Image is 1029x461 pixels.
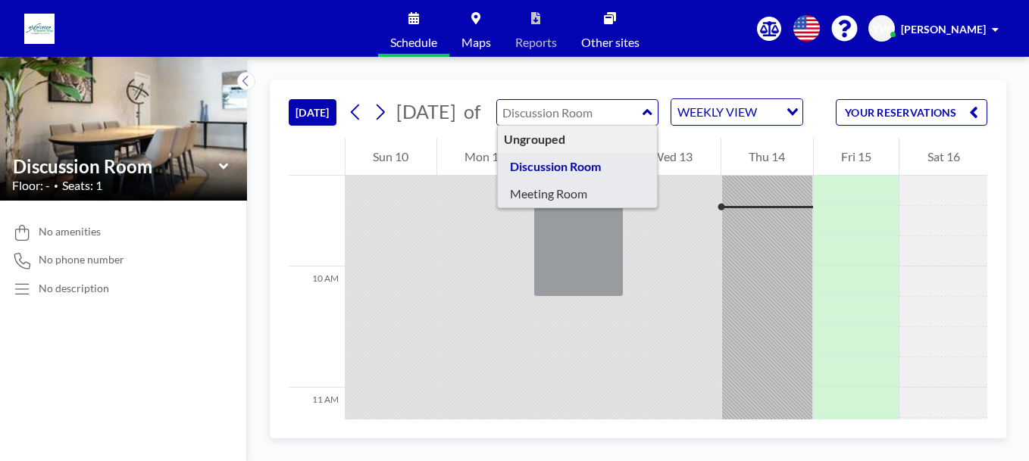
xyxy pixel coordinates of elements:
[24,14,55,44] img: organization-logo
[13,155,219,177] input: Discussion Room
[581,36,640,48] span: Other sites
[498,180,658,207] div: Meeting Room
[289,266,345,388] div: 10 AM
[762,102,777,122] input: Search for option
[396,100,456,123] span: [DATE]
[674,102,760,122] span: WEEKLY VIEW
[873,22,891,36] span: YW
[498,153,658,180] div: Discussion Room
[464,100,480,123] span: of
[515,36,557,48] span: Reports
[624,138,721,176] div: Wed 13
[12,178,50,193] span: Floor: -
[497,100,643,125] input: Discussion Room
[899,138,987,176] div: Sat 16
[901,23,986,36] span: [PERSON_NAME]
[390,36,437,48] span: Schedule
[62,178,102,193] span: Seats: 1
[814,138,899,176] div: Fri 15
[836,99,987,126] button: YOUR RESERVATIONS
[39,282,109,295] div: No description
[39,225,101,238] span: No amenities
[721,138,813,176] div: Thu 14
[461,36,491,48] span: Maps
[671,99,802,125] div: Search for option
[289,99,336,126] button: [DATE]
[346,138,436,176] div: Sun 10
[54,181,58,191] span: •
[437,138,533,176] div: Mon 11
[289,145,345,266] div: 9 AM
[498,126,658,153] div: Ungrouped
[39,253,124,266] span: No phone number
